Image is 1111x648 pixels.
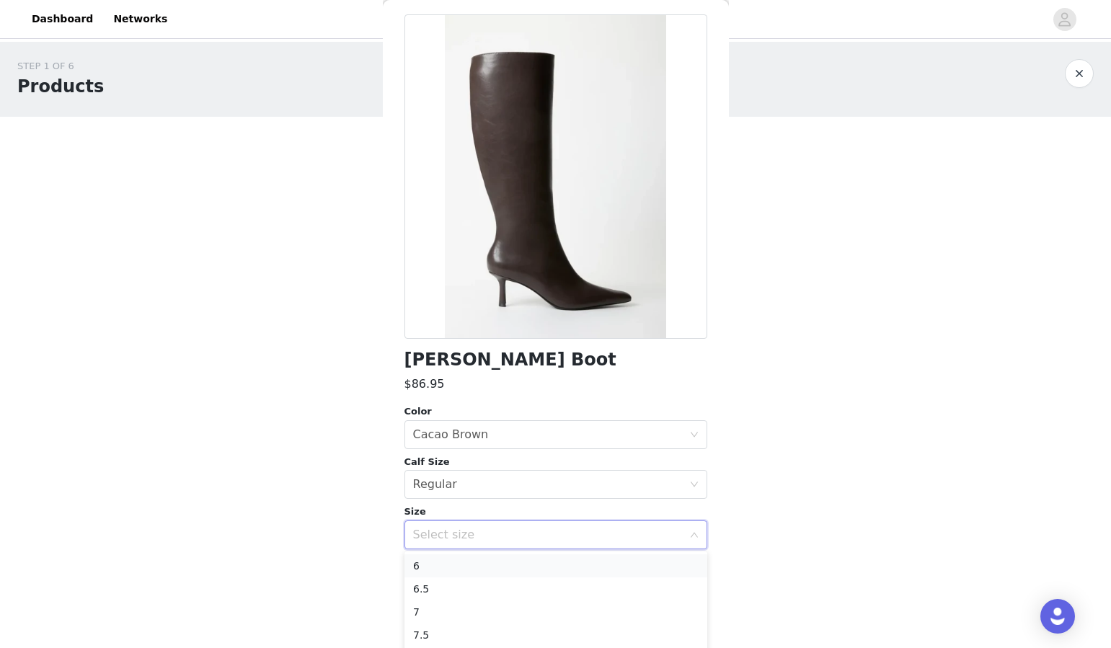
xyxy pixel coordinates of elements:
[404,577,707,600] li: 6.5
[404,600,707,623] li: 7
[413,421,489,448] div: Cacao Brown
[690,531,699,541] i: icon: down
[404,350,616,370] h1: [PERSON_NAME] Boot
[404,554,707,577] li: 6
[105,3,176,35] a: Networks
[17,74,104,99] h1: Products
[404,404,707,419] div: Color
[404,376,445,393] h3: $86.95
[1058,8,1071,31] div: avatar
[23,3,102,35] a: Dashboard
[413,528,683,542] div: Select size
[404,623,707,647] li: 7.5
[17,59,104,74] div: STEP 1 OF 6
[1040,599,1075,634] div: Open Intercom Messenger
[404,455,707,469] div: Calf Size
[404,505,707,519] div: Size
[413,471,457,498] div: Regular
